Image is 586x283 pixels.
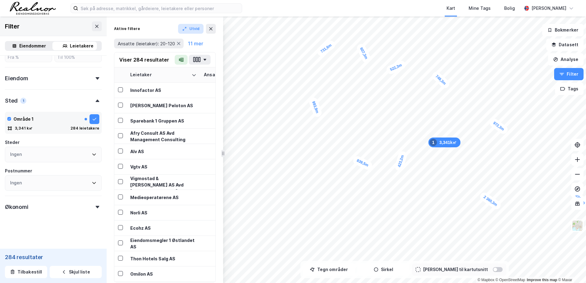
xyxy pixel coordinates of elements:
div: Aktive filtere [114,26,140,31]
div: Mine Tags [469,5,491,12]
a: OpenStreetMap [496,278,525,282]
div: Vgtv AS [130,164,196,170]
button: Filter [554,68,584,80]
div: [PERSON_NAME] Peloton AS [130,102,196,109]
div: Map marker [356,43,372,64]
div: Map marker [394,150,408,172]
button: Skjul liste [50,266,102,278]
div: Ecohz AS [130,225,196,231]
input: Til 100% [55,53,101,62]
div: Kart [447,5,455,12]
iframe: Chat Widget [555,254,586,283]
div: Innofactor AS [130,87,196,93]
input: Fra % [5,53,52,62]
div: 65 [204,179,255,185]
div: 25 [204,133,255,139]
button: Tegn områder [303,263,355,276]
div: Afry Consult AS Avd Management Consulting [130,130,196,143]
div: Ingen [10,179,22,187]
div: Leietakere [70,42,93,50]
div: 44 [204,118,255,124]
div: 48 [204,240,255,247]
div: Bolig [504,5,515,12]
div: Thon Hotels Salg AS [130,255,196,262]
input: Søk på adresse, matrikkel, gårdeiere, leietakere eller personer [78,4,242,13]
div: Map marker [431,70,451,90]
div: Filter [5,21,20,31]
div: Eiendom [5,75,28,82]
div: 32 [204,102,255,109]
div: Alv AS [130,148,196,155]
div: Steder [5,139,20,146]
div: 33 [204,225,255,231]
div: Sted [5,97,18,104]
div: Eiendommer [19,42,46,50]
div: Vigmostad & [PERSON_NAME] AS Avd [GEOGRAPHIC_DATA] [130,175,196,194]
div: 23 [204,255,255,262]
div: 1 [20,98,26,104]
a: Mapbox [478,278,494,282]
div: Økonomi [5,203,29,211]
div: 284 leietakere [70,126,99,131]
div: [PERSON_NAME] [531,5,566,12]
div: 3,341 k㎡ [15,126,33,131]
div: [PERSON_NAME] til kartutsnitt [423,266,488,273]
div: Norli AS [130,209,196,216]
img: realnor-logo.934646d98de889bb5806.png [10,2,56,15]
div: Område 1 [13,115,34,123]
div: 22 [204,271,255,277]
div: 107 [204,209,255,216]
button: Sirkel [357,263,409,276]
div: Ingen [10,151,22,158]
div: Map marker [478,191,502,211]
div: Map marker [352,155,373,171]
button: Analyse [548,53,584,66]
div: Map marker [308,96,323,118]
div: Map marker [428,138,461,147]
div: Sparebank 1 Gruppen AS [130,118,196,124]
div: Eiendomsmegler 1 Østlandet AS [130,237,196,250]
div: Medieoperatørene AS [130,194,196,201]
div: Map marker [316,39,337,58]
div: Map marker [488,117,509,135]
div: 284 resultater [5,254,102,261]
div: 20 [204,194,255,201]
div: 28 [204,148,255,155]
button: Datasett [546,39,584,51]
div: Postnummer [5,167,32,175]
div: 1 [430,139,437,146]
button: Tags [555,83,584,95]
button: Bokmerker [542,24,584,36]
div: Omilon AS [130,271,196,277]
div: Ansatte (leietaker) [204,72,247,78]
a: Improve this map [527,278,557,282]
button: 11 mer [186,40,205,47]
div: Map marker [385,59,407,75]
div: 29 [204,164,255,170]
div: Leietaker [130,72,189,78]
div: Viser 284 resultater [119,56,169,63]
div: 24 [204,87,255,93]
div: Kontrollprogram for chat [555,254,586,283]
button: Utvid [178,24,204,34]
button: Tilbakestill [5,266,47,278]
img: Z [572,220,583,232]
span: Ansatte (leietaker): 20-120 [118,41,175,47]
